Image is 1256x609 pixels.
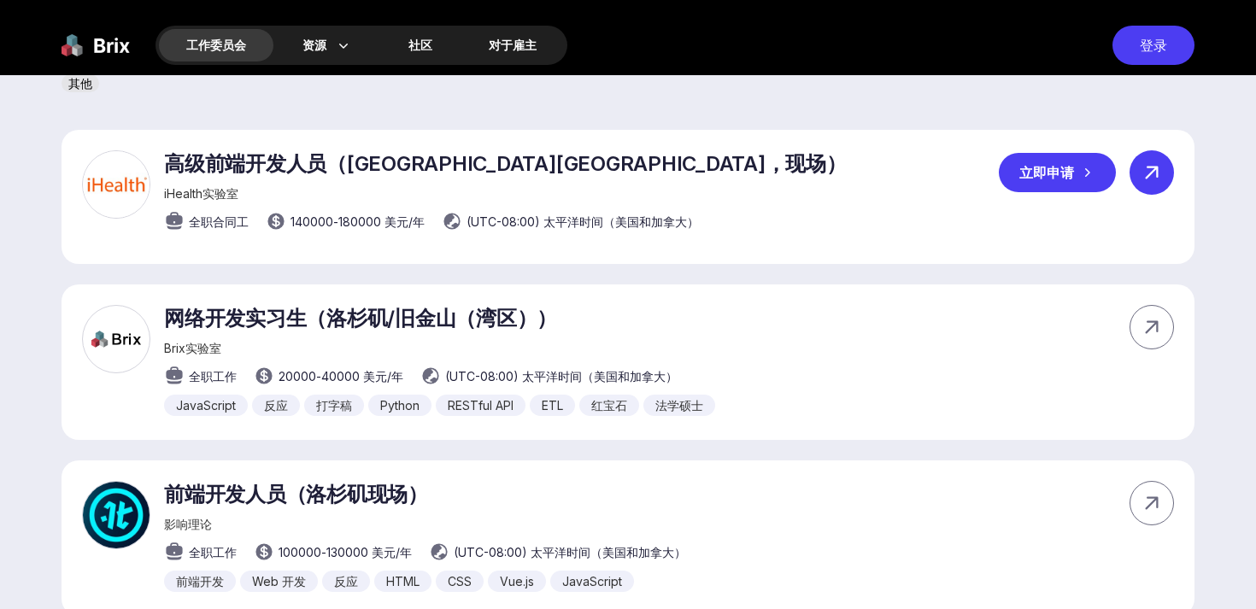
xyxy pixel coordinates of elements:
font: 红宝石 [591,398,627,413]
font: 180000 [338,214,381,229]
font: 影响理论 [164,517,212,531]
font: 美元 [372,545,396,559]
font: 打字稿 [316,398,352,413]
font: 前端开发 [176,574,224,589]
font: (UTC-08:00) 太平洋时间（美国和加拿大） [467,214,699,229]
a: 社区 [381,29,460,61]
font: 20000 [279,369,316,384]
font: - [316,369,321,384]
font: Brix实验室 [164,341,221,355]
font: 全职工作 [189,545,237,559]
font: 网络开发实习生（洛杉矶/旧金山（湾区）） [164,306,557,331]
font: /年 [408,214,425,229]
font: JavaScript [176,398,236,413]
font: CSS [448,574,472,589]
font: - [333,214,338,229]
font: 100000 [279,545,321,559]
font: Vue.js [500,574,534,589]
font: 资源 [302,38,326,52]
font: 美元 [363,369,387,384]
font: JavaScript [562,574,622,589]
font: (UTC-08:00) 太平洋时间（美国和加拿大） [454,545,686,559]
font: 140000 [291,214,333,229]
a: 立即申请 [999,153,1130,192]
font: 立即申请 [1019,164,1074,181]
font: 40000 [321,369,360,384]
font: HTML [386,574,420,589]
font: /年 [396,545,412,559]
font: 全职工作 [189,369,237,384]
a: 对于雇主 [461,29,564,61]
font: RESTful API [448,398,514,413]
font: 美元 [384,214,408,229]
font: 前端开发人员（洛杉矶现场） [164,482,428,507]
font: 反应 [334,574,358,589]
font: - [321,545,326,559]
font: 反应 [264,398,288,413]
font: 工作委员会 [186,38,246,52]
font: 登录 [1140,37,1167,54]
font: iHealth实验室 [164,186,238,201]
font: /年 [387,369,403,384]
a: 登录 [1104,26,1194,65]
font: Web 开发 [252,574,306,589]
font: 社区 [408,38,432,52]
font: 对于雇主 [489,38,537,52]
font: 全职合同工 [189,214,249,229]
font: Python [380,398,420,413]
font: ETL [542,398,563,413]
font: 其他 [68,76,92,91]
font: (UTC-08:00) 太平洋时间（美国和加拿大） [445,369,678,384]
font: 高级前端开发人员（[GEOGRAPHIC_DATA][GEOGRAPHIC_DATA]，现场） [164,151,847,176]
font: 130000 [326,545,368,559]
font: 法学硕士 [655,398,703,413]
